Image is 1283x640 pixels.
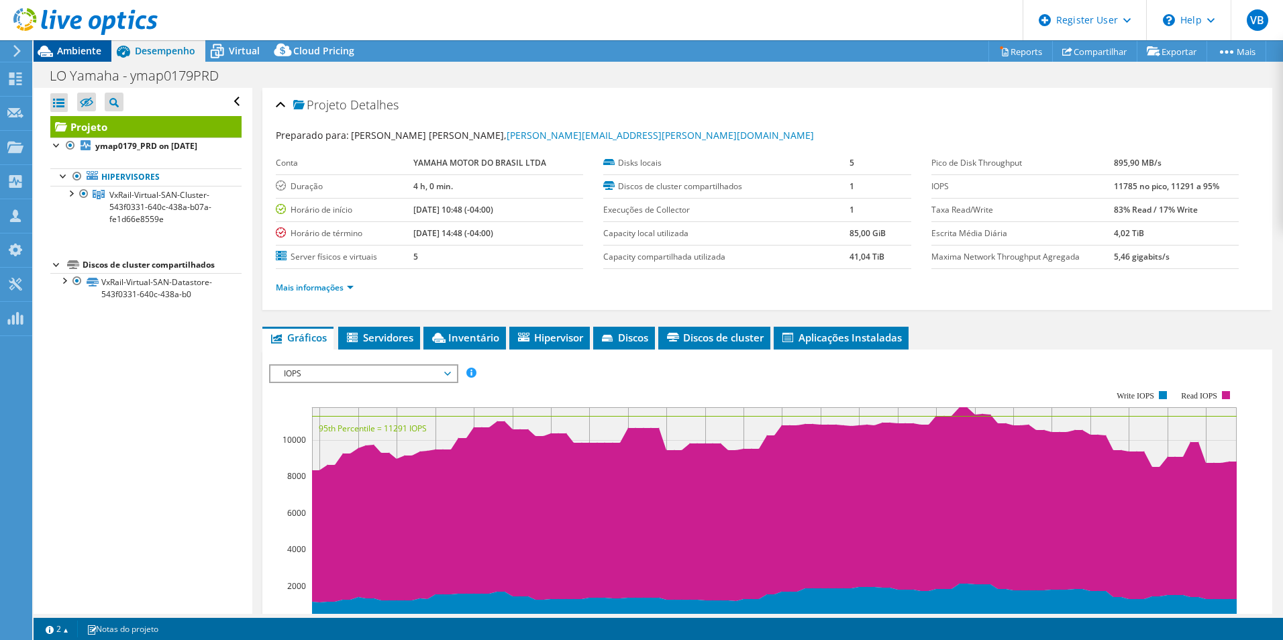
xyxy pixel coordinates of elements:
[850,227,886,239] b: 85,00 GiB
[44,68,240,83] h1: LO Yamaha - ymap0179PRD
[1181,391,1217,401] text: Read IOPS
[276,250,414,264] label: Server físicos e virtuais
[430,331,499,344] span: Inventário
[603,250,850,264] label: Capacity compartilhada utilizada
[931,156,1115,170] label: Pico de Disk Throughput
[1052,41,1137,62] a: Compartilhar
[1163,14,1175,26] svg: \n
[287,543,306,555] text: 4000
[95,140,197,152] b: ymap0179_PRD on [DATE]
[287,580,306,592] text: 2000
[345,331,413,344] span: Servidores
[931,203,1115,217] label: Taxa Read/Write
[850,204,854,215] b: 1
[931,227,1115,240] label: Escrita Média Diária
[1114,180,1219,192] b: 11785 no pico, 11291 a 95%
[1207,41,1266,62] a: Mais
[850,251,884,262] b: 41,04 TiB
[600,331,648,344] span: Discos
[1137,41,1207,62] a: Exportar
[77,621,168,637] a: Notas do projeto
[50,168,242,186] a: Hipervisores
[50,273,242,303] a: VxRail-Virtual-SAN-Datastore-543f0331-640c-438a-b0
[931,180,1115,193] label: IOPS
[135,44,195,57] span: Desempenho
[293,44,354,57] span: Cloud Pricing
[1114,157,1162,168] b: 895,90 MB/s
[350,97,399,113] span: Detalhes
[109,189,211,225] span: VxRail-Virtual-SAN-Cluster-543f0331-640c-438a-b07a-fe1d66e8559e
[1114,204,1198,215] b: 83% Read / 17% Write
[413,204,493,215] b: [DATE] 10:48 (-04:00)
[276,227,414,240] label: Horário de término
[276,282,354,293] a: Mais informações
[413,157,546,168] b: YAMAHA MOTOR DO BRASIL LTDA
[988,41,1053,62] a: Reports
[931,250,1115,264] label: Maxima Network Throughput Agregada
[319,423,427,434] text: 95th Percentile = 11291 IOPS
[50,116,242,138] a: Projeto
[413,251,418,262] b: 5
[1117,391,1154,401] text: Write IOPS
[287,507,306,519] text: 6000
[507,129,814,142] a: [PERSON_NAME][EMAIL_ADDRESS][PERSON_NAME][DOMAIN_NAME]
[276,180,414,193] label: Duração
[1114,251,1170,262] b: 5,46 gigabits/s
[50,186,242,227] a: VxRail-Virtual-SAN-Cluster-543f0331-640c-438a-b07a-fe1d66e8559e
[1247,9,1268,31] span: VB
[665,331,764,344] span: Discos de cluster
[603,203,850,217] label: Execuções de Collector
[850,157,854,168] b: 5
[413,227,493,239] b: [DATE] 14:48 (-04:00)
[603,227,850,240] label: Capacity local utilizada
[780,331,902,344] span: Aplicações Instaladas
[287,470,306,482] text: 8000
[57,44,101,57] span: Ambiente
[229,44,260,57] span: Virtual
[269,331,327,344] span: Gráficos
[283,434,306,445] text: 10000
[276,203,414,217] label: Horário de início
[277,366,450,382] span: IOPS
[293,99,347,112] span: Projeto
[603,156,850,170] label: Disks locais
[36,621,78,637] a: 2
[50,138,242,155] a: ymap0179_PRD on [DATE]
[413,180,453,192] b: 4 h, 0 min.
[603,180,850,193] label: Discos de cluster compartilhados
[351,129,814,142] span: [PERSON_NAME] [PERSON_NAME],
[276,156,414,170] label: Conta
[516,331,583,344] span: Hipervisor
[83,257,242,273] div: Discos de cluster compartilhados
[1114,227,1144,239] b: 4,02 TiB
[276,129,349,142] label: Preparado para:
[850,180,854,192] b: 1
